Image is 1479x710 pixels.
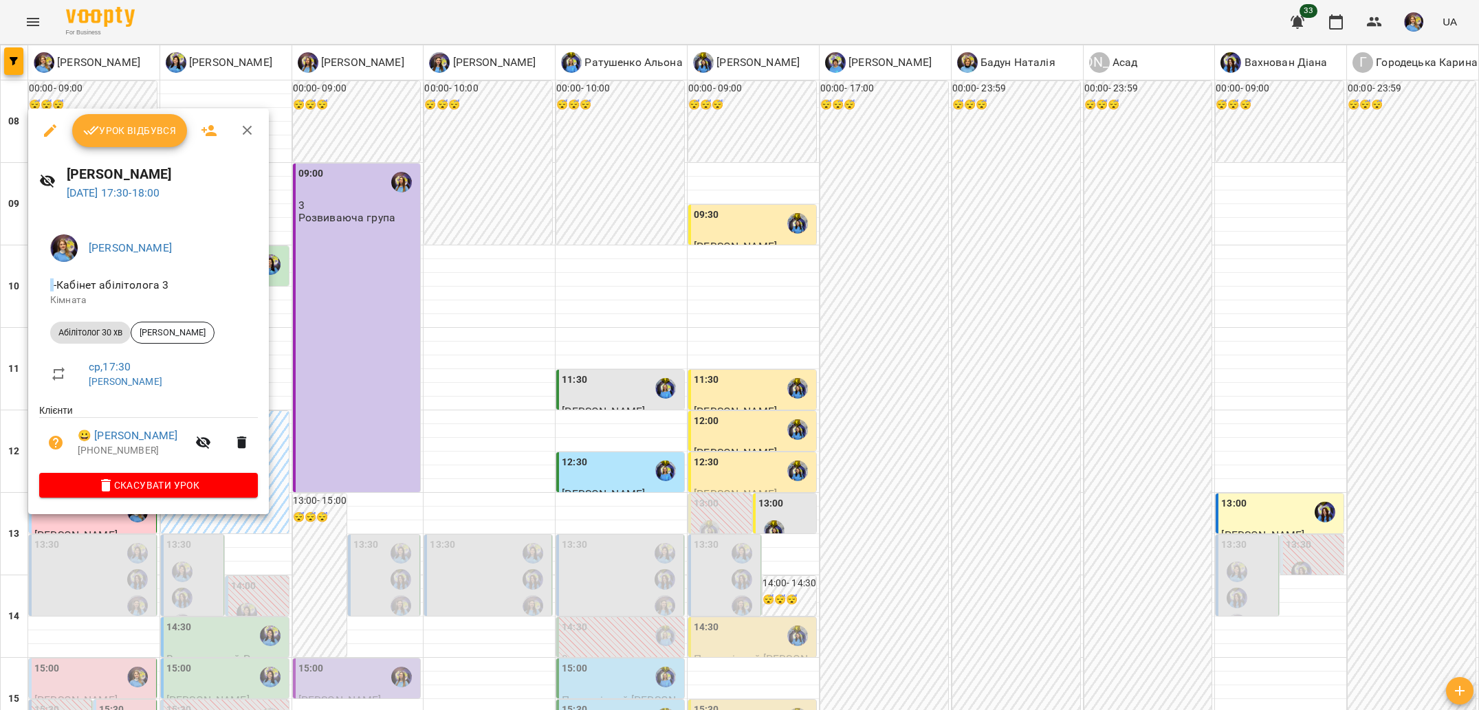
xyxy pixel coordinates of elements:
[50,293,247,307] p: Кімната
[39,403,258,472] ul: Клієнти
[89,241,172,254] a: [PERSON_NAME]
[89,360,131,373] a: ср , 17:30
[39,473,258,498] button: Скасувати Урок
[78,428,177,444] a: 😀 [PERSON_NAME]
[50,477,247,493] span: Скасувати Урок
[67,164,259,185] h6: [PERSON_NAME]
[78,444,187,458] p: [PHONE_NUMBER]
[50,234,78,262] img: 6b085e1eb0905a9723a04dd44c3bb19c.jpg
[50,278,171,291] span: - Кабінет абілітолога 3
[39,426,72,459] button: Візит ще не сплачено. Додати оплату?
[131,322,215,344] div: [PERSON_NAME]
[50,326,131,339] span: Абілітолог 30 хв
[67,186,160,199] a: [DATE] 17:30-18:00
[131,326,214,339] span: [PERSON_NAME]
[72,114,188,147] button: Урок відбувся
[83,122,177,139] span: Урок відбувся
[89,376,162,387] a: [PERSON_NAME]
